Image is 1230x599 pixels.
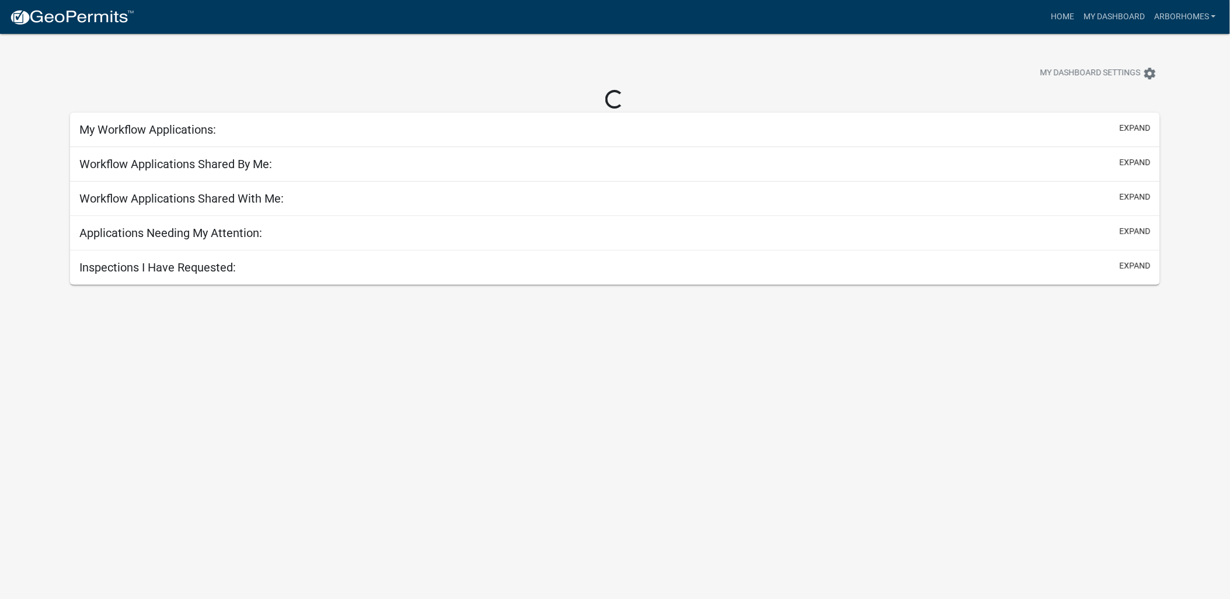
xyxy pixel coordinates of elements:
[1031,62,1166,85] button: My Dashboard Settingssettings
[79,123,216,137] h5: My Workflow Applications:
[1120,260,1151,272] button: expand
[1149,6,1221,28] a: ArborHomes
[1040,67,1141,81] span: My Dashboard Settings
[1120,225,1151,238] button: expand
[79,157,272,171] h5: Workflow Applications Shared By Me:
[1143,67,1157,81] i: settings
[79,191,284,206] h5: Workflow Applications Shared With Me:
[1120,122,1151,134] button: expand
[79,226,262,240] h5: Applications Needing My Attention:
[1120,191,1151,203] button: expand
[79,260,236,274] h5: Inspections I Have Requested:
[1046,6,1079,28] a: Home
[1120,156,1151,169] button: expand
[1079,6,1149,28] a: My Dashboard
